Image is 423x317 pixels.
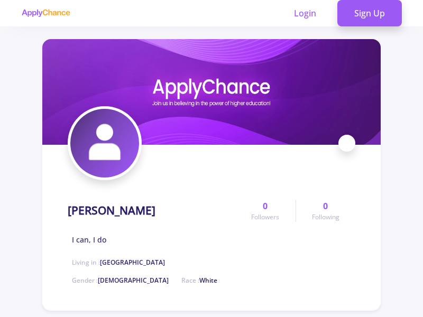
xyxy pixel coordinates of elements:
span: 0 [323,200,328,212]
img: hasan papishradavatar [70,109,139,178]
span: 0 [263,200,268,212]
span: [DEMOGRAPHIC_DATA] [98,276,169,285]
a: 0Following [296,200,355,222]
span: White [199,276,217,285]
span: [GEOGRAPHIC_DATA] [100,258,165,267]
span: Race : [181,276,217,285]
a: 0Followers [235,200,295,222]
span: Followers [251,212,279,222]
span: Living in : [72,258,165,267]
span: I can, I do [72,234,106,245]
img: applychance logo text only [21,9,70,17]
h1: [PERSON_NAME] [68,204,155,217]
span: Following [312,212,339,222]
span: Gender : [72,276,169,285]
img: hasan papishradcover image [42,39,381,145]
